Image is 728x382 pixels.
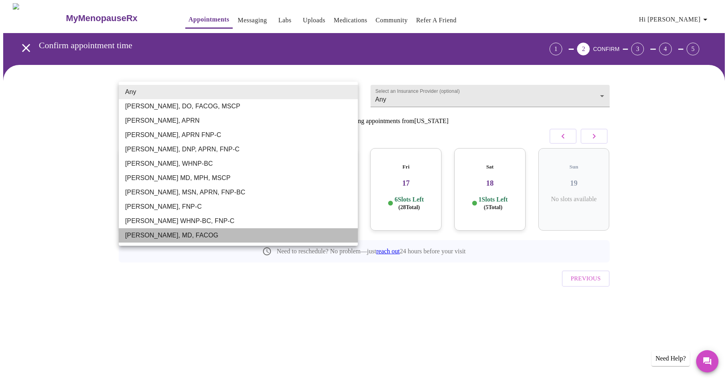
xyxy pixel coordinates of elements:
li: [PERSON_NAME], MD, FACOG [119,228,358,243]
li: [PERSON_NAME], APRN [119,114,358,128]
li: [PERSON_NAME], DO, FACOG, MSCP [119,99,358,114]
li: [PERSON_NAME], FNP-C [119,200,358,214]
li: [PERSON_NAME], WHNP-BC [119,157,358,171]
li: [PERSON_NAME], MSN, APRN, FNP-BC [119,185,358,200]
li: [PERSON_NAME] WHNP-BC, FNP-C [119,214,358,228]
li: [PERSON_NAME] MD, MPH, MSCP [119,171,358,185]
li: Any [119,85,358,99]
li: [PERSON_NAME], APRN FNP-C [119,128,358,142]
li: [PERSON_NAME], DNP, APRN, FNP-C [119,142,358,157]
